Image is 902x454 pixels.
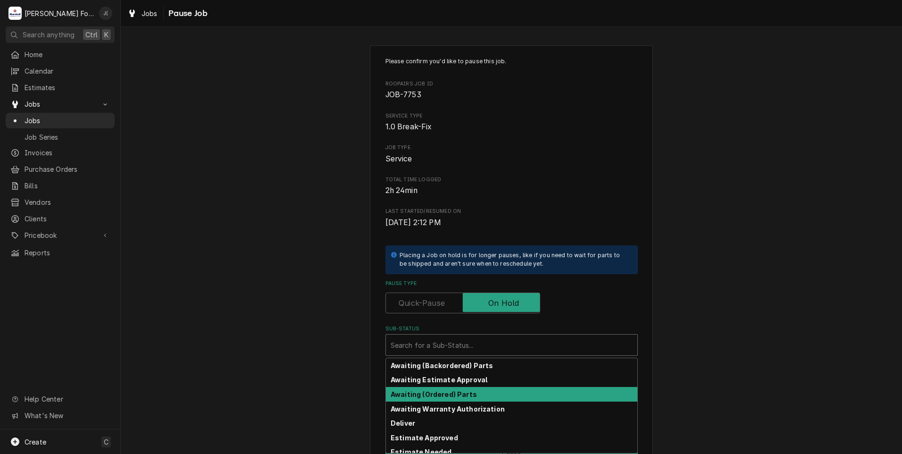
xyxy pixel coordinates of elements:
span: 1.0 Break-Fix [385,122,432,131]
div: Job Type [385,144,638,164]
a: Vendors [6,194,115,210]
a: Job Series [6,129,115,145]
label: Pause Type [385,280,638,287]
strong: Awaiting (Backordered) Parts [391,362,493,370]
div: Job Pause Form [385,57,638,423]
strong: Awaiting Warranty Authorization [391,405,505,413]
span: Service Type [385,112,638,120]
button: Search anythingCtrlK [6,26,115,43]
a: Go to Pricebook [6,227,115,243]
div: Placing a Job on hold is for longer pauses, like if you need to wait for parts to be shipped and ... [400,251,628,269]
a: Clients [6,211,115,227]
strong: Deliver [391,419,415,427]
div: Pause Type [385,280,638,313]
span: Vendors [25,197,110,207]
a: Home [6,47,115,62]
span: Estimates [25,83,110,92]
a: Reports [6,245,115,261]
a: Go to Help Center [6,391,115,407]
div: J( [99,7,112,20]
label: Sub-Status [385,325,638,333]
div: Last Started/Resumed On [385,208,638,228]
span: Purchase Orders [25,164,110,174]
span: Pricebook [25,230,96,240]
span: What's New [25,411,109,420]
span: Create [25,438,46,446]
a: Bills [6,178,115,193]
span: Job Series [25,132,110,142]
span: Help Center [25,394,109,404]
div: Service Type [385,112,638,133]
strong: Estimate Approved [391,434,458,442]
span: Service Type [385,121,638,133]
span: Ctrl [85,30,98,40]
span: Roopairs Job ID [385,80,638,88]
span: K [104,30,109,40]
div: [PERSON_NAME] Food Equipment Service [25,8,94,18]
span: Last Started/Resumed On [385,208,638,215]
span: Calendar [25,66,110,76]
span: Clients [25,214,110,224]
span: Jobs [25,116,110,126]
span: Jobs [142,8,158,18]
span: Search anything [23,30,75,40]
span: Job Type [385,144,638,151]
div: M [8,7,22,20]
a: Purchase Orders [6,161,115,177]
a: Invoices [6,145,115,160]
a: Go to Jobs [6,96,115,112]
div: Marshall Food Equipment Service's Avatar [8,7,22,20]
span: Last Started/Resumed On [385,217,638,228]
a: Jobs [6,113,115,128]
span: C [104,437,109,447]
div: Jeff Debigare (109)'s Avatar [99,7,112,20]
strong: Awaiting (Ordered) Parts [391,390,477,398]
a: Estimates [6,80,115,95]
span: Total Time Logged [385,185,638,196]
div: Roopairs Job ID [385,80,638,101]
span: Job Type [385,153,638,165]
span: [DATE] 2:12 PM [385,218,441,227]
span: Roopairs Job ID [385,89,638,101]
p: Please confirm you'd like to pause this job. [385,57,638,66]
span: Total Time Logged [385,176,638,184]
span: Reports [25,248,110,258]
span: Invoices [25,148,110,158]
strong: Awaiting Estimate Approval [391,376,487,384]
div: Sub-Status [385,325,638,356]
a: Jobs [124,6,161,21]
div: Total Time Logged [385,176,638,196]
span: Bills [25,181,110,191]
a: Calendar [6,63,115,79]
span: 2h 24min [385,186,418,195]
span: Pause Job [166,7,208,20]
span: Jobs [25,99,96,109]
span: Service [385,154,412,163]
span: Home [25,50,110,59]
a: Go to What's New [6,408,115,423]
span: JOB-7753 [385,90,421,99]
